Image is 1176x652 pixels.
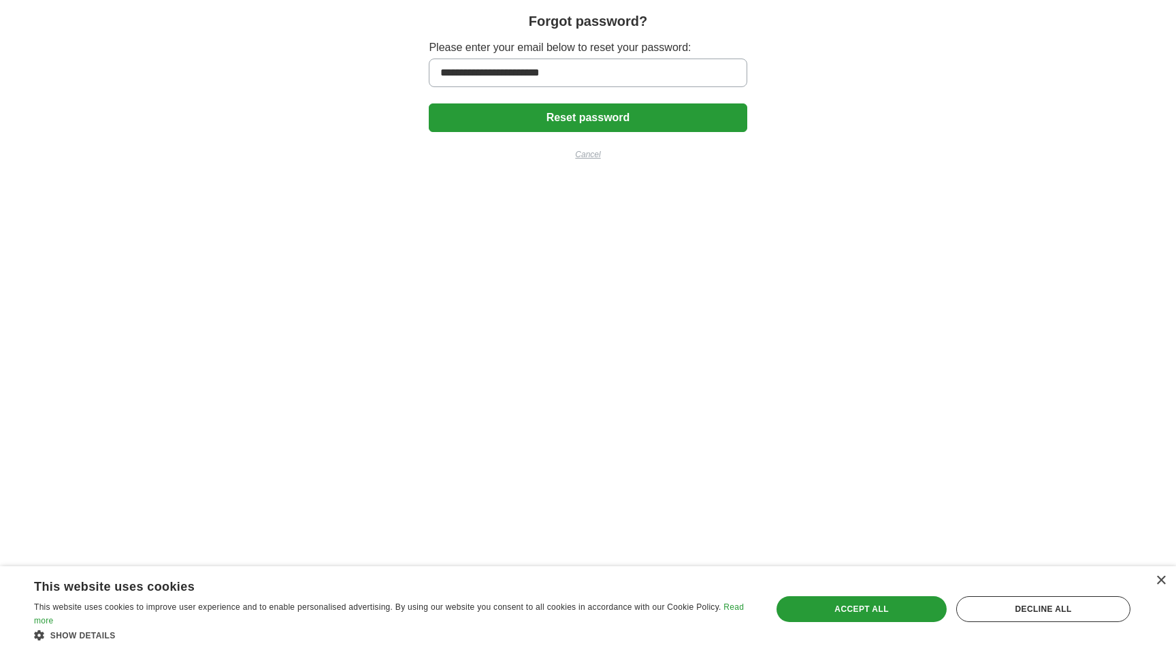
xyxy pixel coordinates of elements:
h1: Forgot password? [529,11,647,31]
div: Close [1156,576,1166,586]
div: Show details [34,628,750,642]
span: Show details [50,631,116,640]
div: Accept all [777,596,947,622]
label: Please enter your email below to reset your password: [429,39,747,56]
button: Reset password [429,103,747,132]
a: Cancel [429,148,747,161]
span: This website uses cookies to improve user experience and to enable personalised advertising. By u... [34,602,721,612]
div: This website uses cookies [34,574,716,595]
div: Decline all [956,596,1130,622]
